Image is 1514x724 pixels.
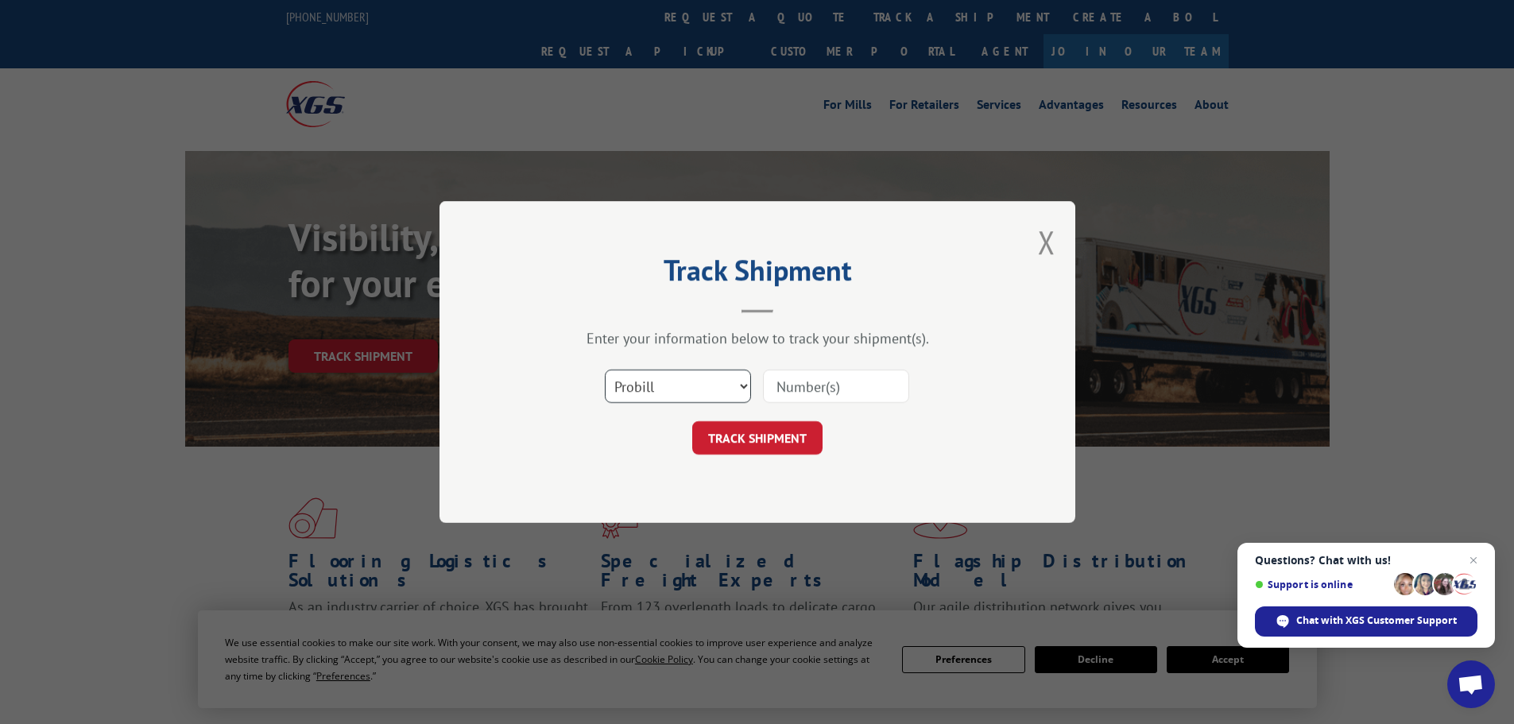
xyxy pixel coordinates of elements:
[1255,606,1477,637] div: Chat with XGS Customer Support
[519,259,996,289] h2: Track Shipment
[1464,551,1483,570] span: Close chat
[1038,221,1055,263] button: Close modal
[519,329,996,347] div: Enter your information below to track your shipment(s).
[1255,579,1388,590] span: Support is online
[1255,554,1477,567] span: Questions? Chat with us!
[1447,660,1495,708] div: Open chat
[692,421,823,455] button: TRACK SHIPMENT
[763,370,909,403] input: Number(s)
[1296,614,1457,628] span: Chat with XGS Customer Support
